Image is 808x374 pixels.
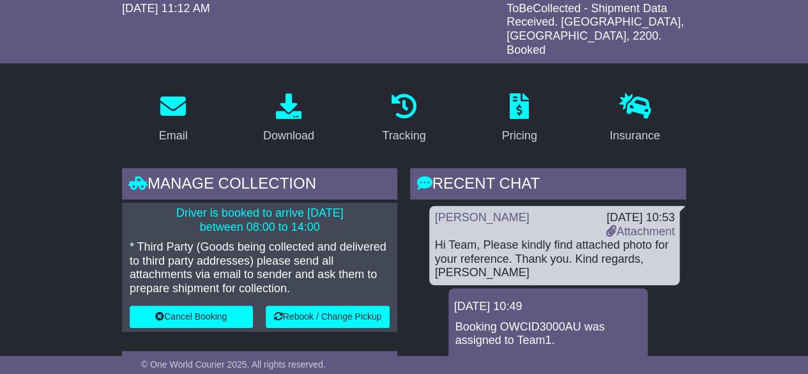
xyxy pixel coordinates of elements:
[494,89,545,149] a: Pricing
[455,320,641,348] p: Booking OWCID3000AU was assigned to Team1.
[130,206,390,234] p: Driver is booked to arrive [DATE] between 08:00 to 14:00
[263,127,314,144] div: Download
[159,127,188,144] div: Email
[130,306,253,328] button: Cancel Booking
[266,306,390,328] button: Rebook / Change Pickup
[606,225,675,238] a: Attachment
[434,238,675,280] div: Hi Team, Please kindly find attached photo for your reference. Thank you. Kind regards, [PERSON_N...
[606,211,675,225] div: [DATE] 10:53
[151,89,196,149] a: Email
[502,127,537,144] div: Pricing
[382,127,425,144] div: Tracking
[374,89,434,149] a: Tracking
[122,168,398,203] div: Manage collection
[410,168,686,203] div: RECENT CHAT
[507,2,683,56] span: ToBeCollected - Shipment Data Received. [GEOGRAPHIC_DATA], [GEOGRAPHIC_DATA], 2200. Booked
[141,359,326,370] span: © One World Courier 2025. All rights reserved.
[255,89,323,149] a: Download
[130,240,390,295] p: * Third Party (Goods being collected and delivered to third party addresses) please send all atta...
[601,89,668,149] a: Insurance
[434,211,529,224] a: [PERSON_NAME]
[609,127,660,144] div: Insurance
[521,354,544,367] a: here
[454,300,643,314] div: [DATE] 10:49
[455,354,641,368] p: More details: .
[122,2,210,15] span: [DATE] 11:12 AM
